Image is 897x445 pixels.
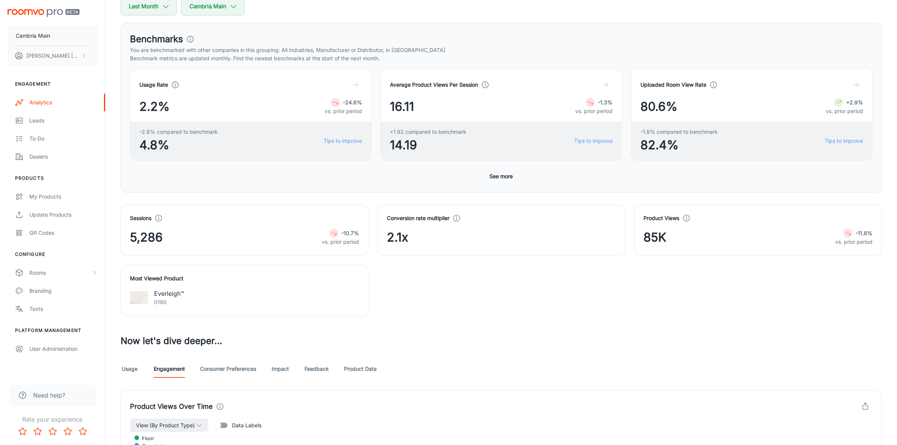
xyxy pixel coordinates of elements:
[390,136,466,154] span: 14.19
[640,128,718,136] span: -1.8% compared to benchmark
[640,98,677,116] span: 80.6%
[154,360,185,378] a: Engagement
[341,230,359,236] strong: -10.7%
[154,289,184,298] p: Everleigh™
[6,415,99,424] p: Rate your experience
[136,421,195,430] span: View (By Product Type)
[139,128,218,136] span: -2.6% compared to benchmark
[130,419,208,432] button: View (By Product Type)
[322,238,359,246] p: vs. prior period
[640,136,718,154] span: 82.4%
[139,136,218,154] span: 4.8%
[825,137,863,145] a: Tips to improve
[387,228,408,246] span: 2.1x
[136,435,154,442] span: Floor
[15,424,30,439] button: Rate 1 star
[30,424,45,439] button: Rate 2 star
[8,9,79,17] img: Roomvo PRO Beta
[121,334,882,348] h3: Now let's dive deeper...
[856,230,873,236] strong: -11.8%
[390,81,478,89] h4: Average Product Views Per Session
[130,228,163,246] span: 5,286
[826,107,863,115] p: vs. prior period
[130,214,151,222] h4: Sessions
[29,345,98,353] div: User Administration
[29,135,98,143] div: To-do
[130,54,873,63] p: Benchmark metrics are updated monthly. Find the newest benchmarks at the start of the next month.
[643,228,666,246] span: 85K
[130,401,213,412] h4: Product Views Over Time
[26,52,79,60] p: [PERSON_NAME] [PERSON_NAME]
[598,99,613,106] strong: -1.3%
[343,99,362,106] strong: -24.6%
[29,305,98,313] div: Texts
[304,360,329,378] a: Feedback
[139,81,168,89] h4: Usage Rate
[121,360,139,378] a: Usage
[390,98,414,116] span: 16.11
[130,46,873,54] p: You are benchmarked with other companies in this grouping: All Industries, Manufacturer or Distri...
[29,98,98,107] div: Analytics
[575,107,613,115] p: vs. prior period
[29,269,92,277] div: Rooms
[75,424,90,439] button: Rate 5 star
[390,128,466,136] span: +1.92 compared to benchmark
[139,98,170,116] span: 2.2%
[487,170,516,183] button: See more
[29,211,98,219] div: Update Products
[29,287,98,295] div: Branding
[33,391,65,400] span: Need help?
[835,238,873,246] p: vs. prior period
[200,360,256,378] a: Consumer Preferences
[325,107,362,115] p: vs. prior period
[640,81,706,89] h4: Uploaded Room View Rate
[154,298,184,306] p: 0190
[324,137,362,145] a: Tips to improve
[16,32,50,40] p: Cambria Main
[8,26,98,46] button: Cambria Main
[271,360,289,378] a: Impact
[130,274,359,283] h4: Most Viewed Product
[232,421,261,430] span: Data Labels
[130,32,183,46] h3: Benchmarks
[846,99,863,106] strong: +2.9%
[29,116,98,125] div: Leads
[29,229,98,237] div: QR Codes
[8,46,98,66] button: [PERSON_NAME] [PERSON_NAME]
[344,360,377,378] a: Product Data
[45,424,60,439] button: Rate 3 star
[574,137,613,145] a: Tips to improve
[60,424,75,439] button: Rate 4 star
[29,153,98,161] div: Dealers
[387,214,449,222] h4: Conversion rate multiplier
[643,214,679,222] h4: Product Views
[29,193,98,201] div: My Products
[130,289,148,307] img: Everleigh™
